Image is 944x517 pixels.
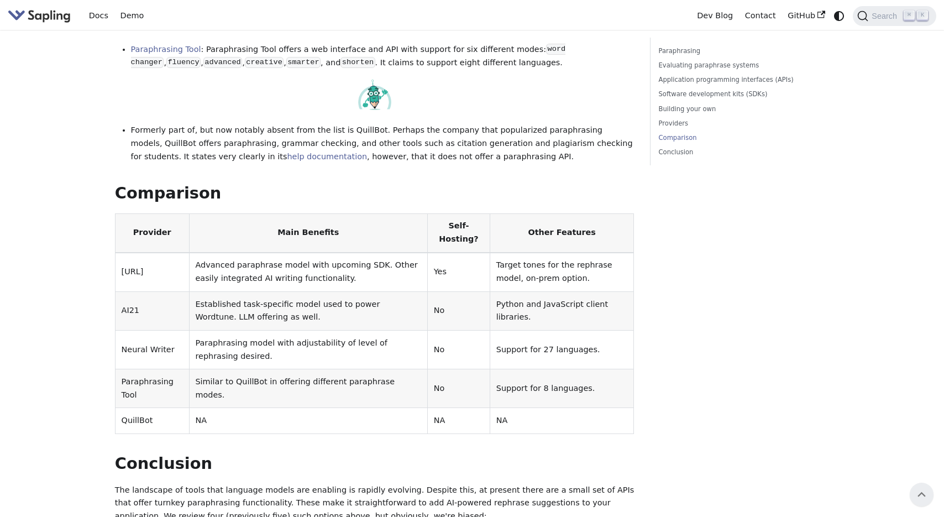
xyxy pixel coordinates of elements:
th: Other Features [490,213,633,253]
a: Building your own [659,104,809,114]
button: Scroll back to top [910,483,933,506]
a: Dev Blog [691,7,738,24]
td: Established task-specific model used to power Wordtune. LLM offering as well. [189,291,427,330]
td: Target tones for the rephrase model, on-prem option. [490,253,633,292]
td: Paraphrasing Tool [115,369,189,408]
td: Advanced paraphrase model with upcoming SDK. Other easily integrated AI writing functionality. [189,253,427,292]
code: word changer [131,44,566,68]
th: Main Benefits [189,213,427,253]
td: No [427,369,490,408]
a: Paraphrasing [659,46,809,56]
h2: Conclusion [115,454,634,474]
code: shorten [340,57,375,68]
span: Search [868,12,904,20]
td: No [427,291,490,330]
a: Contact [739,7,782,24]
td: Paraphrasing model with adjustability of level of rephrasing desired. [189,330,427,369]
code: smarter [286,57,321,68]
a: Software development kits (SDKs) [659,89,809,100]
th: Provider [115,213,189,253]
td: Python and JavaScript client libraries. [490,291,633,330]
button: Switch between dark and light mode (currently system mode) [831,8,847,24]
td: No [427,330,490,369]
td: Similar to QuillBot in offering different paraphrase modes. [189,369,427,408]
th: Self-Hosting? [427,213,490,253]
code: fluency [166,57,201,68]
a: help documentation [287,152,367,161]
code: creative [245,57,284,68]
a: Evaluating paraphrase systems [659,60,809,71]
td: Support for 8 languages. [490,369,633,408]
code: advanced [203,57,242,68]
td: [URL] [115,253,189,292]
td: NA [189,408,427,434]
td: Neural Writer [115,330,189,369]
td: Support for 27 languages. [490,330,633,369]
a: Sapling.ai [8,8,75,24]
a: Paraphrasing Tool [131,45,201,54]
a: Application programming interfaces (APIs) [659,75,809,85]
a: Docs [83,7,114,24]
td: AI21 [115,291,189,330]
td: NA [427,408,490,434]
kbd: K [917,11,928,20]
td: NA [490,408,633,434]
a: Providers [659,118,809,129]
td: Yes [427,253,490,292]
li: Formerly part of, but now notably absent from the list is QuillBot. Perhaps the company that popu... [131,124,634,163]
img: Paraphrasing Tool [358,80,391,110]
li: : Paraphrasing Tool offers a web interface and API with support for six different modes: , , , , ... [131,43,634,70]
a: Comparison [659,133,809,143]
kbd: ⌘ [904,11,915,20]
a: Conclusion [659,147,809,158]
img: Sapling.ai [8,8,71,24]
a: GitHub [782,7,831,24]
h2: Comparison [115,184,634,203]
a: Demo [114,7,150,24]
button: Search (Command+K) [853,6,936,26]
td: QuillBot [115,408,189,434]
